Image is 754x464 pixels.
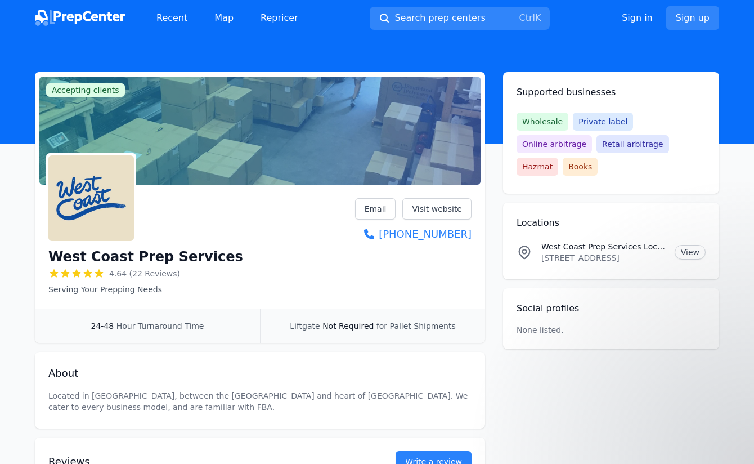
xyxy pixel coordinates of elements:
[517,135,592,153] span: Online arbitrage
[713,423,740,450] iframe: Intercom live chat
[252,7,307,29] a: Repricer
[517,324,564,336] p: None listed.
[517,86,706,99] h2: Supported businesses
[91,322,114,331] span: 24-48
[48,284,243,295] p: Serving Your Prepping Needs
[147,7,196,29] a: Recent
[563,158,598,176] span: Books
[666,6,719,30] a: Sign up
[596,135,668,153] span: Retail arbitrage
[402,198,472,220] a: Visit website
[535,12,541,23] kbd: K
[48,248,243,266] h1: West Coast Prep Services
[370,7,550,30] button: Search prep centersCtrlK
[48,390,472,413] p: Located in [GEOGRAPHIC_DATA], between the [GEOGRAPHIC_DATA] and heart of [GEOGRAPHIC_DATA]. We ca...
[541,252,666,264] p: [STREET_ADDRESS]
[355,226,472,242] a: [PHONE_NUMBER]
[46,83,125,97] span: Accepting clients
[355,198,396,220] a: Email
[517,302,706,315] h2: Social profiles
[48,365,472,381] h2: About
[394,11,485,25] span: Search prep centers
[322,322,374,331] span: Not Required
[376,322,456,331] span: for Pallet Shipments
[116,322,204,331] span: Hour Turnaround Time
[541,241,666,252] p: West Coast Prep Services Location
[48,155,134,241] img: West Coast Prep Services
[205,7,243,29] a: Map
[675,245,706,260] a: View
[35,10,125,26] img: PrepCenter
[517,113,568,131] span: Wholesale
[573,113,633,131] span: Private label
[517,158,558,176] span: Hazmat
[519,12,535,23] kbd: Ctrl
[109,268,180,279] span: 4.64 (22 Reviews)
[517,216,706,230] h2: Locations
[290,322,320,331] span: Liftgate
[622,11,653,25] a: Sign in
